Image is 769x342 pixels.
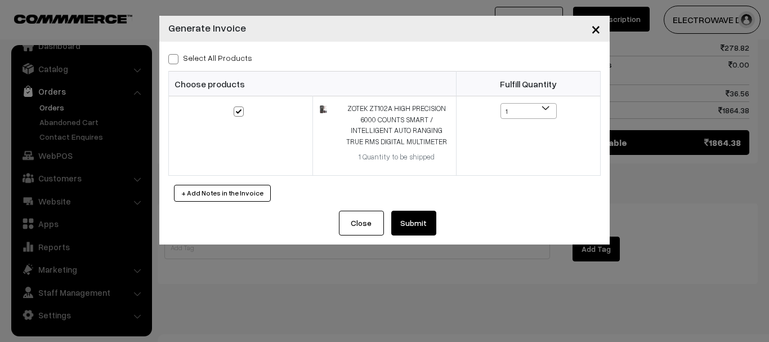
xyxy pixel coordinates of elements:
span: 1 [501,104,556,119]
button: Close [339,211,384,236]
span: × [591,18,601,39]
span: 1 [500,103,557,119]
img: 17515458715483611I9mCMyLL.jpg [320,105,327,113]
th: Fulfill Quantity [457,72,601,96]
h4: Generate Invoice [168,20,246,35]
div: ZOTEK ZT102A HIGH PRECISION 6000 COUNTS SMART / INTELLIGENT AUTO RANGING TRUE RMS DIGITAL MULTIMETER [344,103,449,147]
button: Submit [391,211,436,236]
label: Select all Products [168,52,252,64]
th: Choose products [169,72,457,96]
button: Close [582,11,610,46]
button: + Add Notes in the Invoice [174,185,271,202]
div: 1 Quantity to be shipped [344,152,449,163]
